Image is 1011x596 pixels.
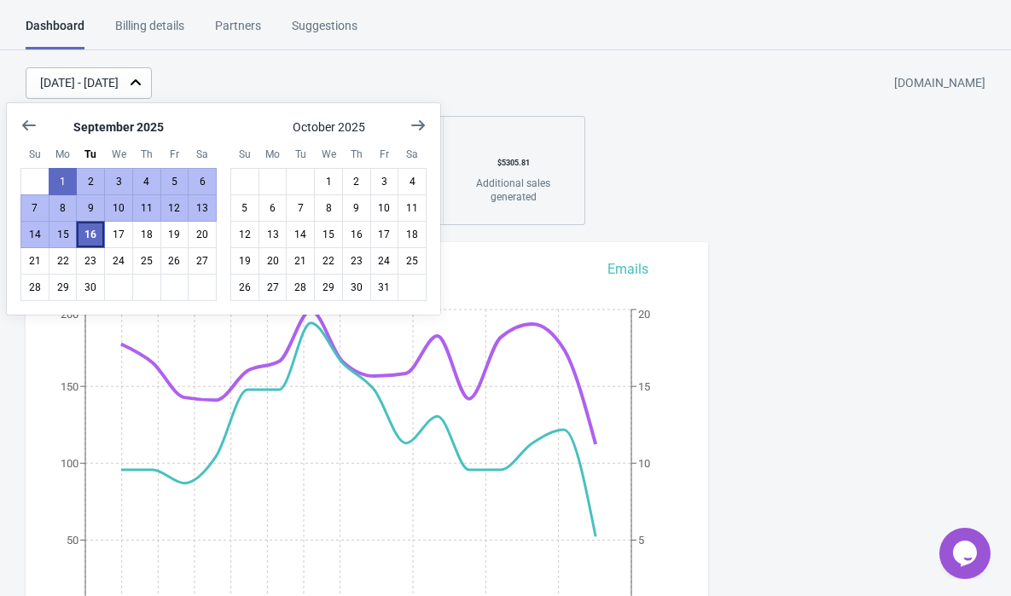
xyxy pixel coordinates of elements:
[259,247,288,275] button: October 20 2025
[342,140,371,169] div: Thursday
[939,528,994,579] iframe: chat widget
[638,457,650,470] tspan: 10
[61,380,78,393] tspan: 150
[342,221,371,248] button: October 16 2025
[259,274,288,301] button: October 27 2025
[314,247,343,275] button: October 22 2025
[398,168,427,195] button: October 4 2025
[160,247,189,275] button: September 26 2025
[286,194,315,222] button: October 7 2025
[76,140,105,169] div: Tuesday
[286,274,315,301] button: October 28 2025
[398,221,427,248] button: October 18 2025
[314,221,343,248] button: October 15 2025
[230,274,259,301] button: October 26 2025
[342,274,371,301] button: October 30 2025
[259,221,288,248] button: October 13 2025
[104,221,133,248] button: September 17 2025
[461,149,566,176] div: $ 5305.81
[398,247,427,275] button: October 25 2025
[286,247,315,275] button: October 21 2025
[286,140,315,169] div: Tuesday
[49,168,78,195] button: September 1 2025
[461,176,566,204] div: Additional sales generated
[230,140,259,169] div: Sunday
[370,140,399,169] div: Friday
[104,194,133,222] button: September 10 2025
[314,194,343,222] button: October 8 2025
[76,274,105,301] button: September 30 2025
[49,274,78,301] button: September 29 2025
[104,168,133,195] button: September 3 2025
[259,140,288,169] div: Monday
[160,168,189,195] button: September 5 2025
[20,247,49,275] button: September 21 2025
[76,168,105,195] button: September 2 2025
[188,140,217,169] div: Saturday
[398,140,427,169] div: Saturday
[20,194,49,222] button: September 7 2025
[314,168,343,195] button: October 1 2025
[160,140,189,169] div: Friday
[215,17,261,47] div: Partners
[370,247,399,275] button: October 24 2025
[259,194,288,222] button: October 6 2025
[370,274,399,301] button: October 31 2025
[188,221,217,248] button: September 20 2025
[132,247,161,275] button: September 25 2025
[20,221,49,248] button: September 14 2025
[286,221,315,248] button: October 14 2025
[132,194,161,222] button: September 11 2025
[104,247,133,275] button: September 24 2025
[76,247,105,275] button: September 23 2025
[160,221,189,248] button: September 19 2025
[76,194,105,222] button: September 9 2025
[160,194,189,222] button: September 12 2025
[403,110,433,141] button: Show next month, November 2025
[188,194,217,222] button: September 13 2025
[342,168,371,195] button: October 2 2025
[132,140,161,169] div: Thursday
[61,457,78,470] tspan: 100
[49,140,78,169] div: Monday
[188,168,217,195] button: September 6 2025
[49,194,78,222] button: September 8 2025
[104,140,133,169] div: Wednesday
[370,168,399,195] button: October 3 2025
[638,534,644,547] tspan: 5
[314,140,343,169] div: Wednesday
[76,221,105,248] button: Today September 16 2025
[314,274,343,301] button: October 29 2025
[67,534,78,547] tspan: 50
[14,110,44,141] button: Show previous month, August 2025
[40,74,119,92] div: [DATE] - [DATE]
[342,247,371,275] button: October 23 2025
[292,17,357,47] div: Suggestions
[20,274,49,301] button: September 28 2025
[638,308,650,321] tspan: 20
[638,380,650,393] tspan: 15
[230,194,259,222] button: October 5 2025
[398,194,427,222] button: October 11 2025
[342,194,371,222] button: October 9 2025
[26,17,84,49] div: Dashboard
[20,140,49,169] div: Sunday
[370,194,399,222] button: October 10 2025
[132,221,161,248] button: September 18 2025
[894,68,985,99] div: [DOMAIN_NAME]
[115,17,184,47] div: Billing details
[230,221,259,248] button: October 12 2025
[370,221,399,248] button: October 17 2025
[230,247,259,275] button: October 19 2025
[132,168,161,195] button: September 4 2025
[188,247,217,275] button: September 27 2025
[49,247,78,275] button: September 22 2025
[49,221,78,248] button: September 15 2025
